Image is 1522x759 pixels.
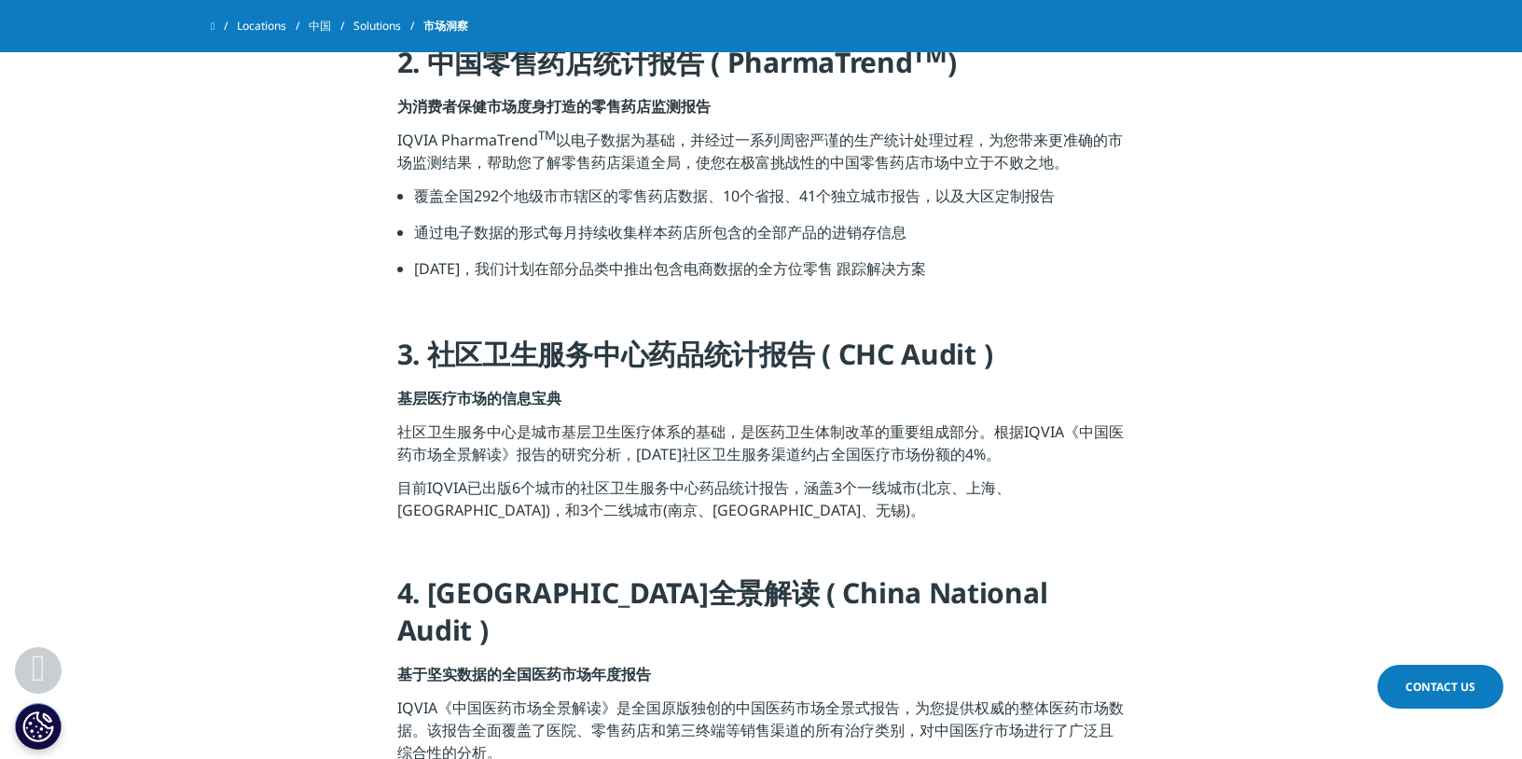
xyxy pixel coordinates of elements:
strong: 为消费者保健市场度身打造的零售药店监测报告 [397,96,711,117]
span: Contact Us [1405,679,1475,695]
h4: 2. 中国零售药店统计报告 ( PharmaTrend ) [397,44,1126,95]
sup: TM [912,37,947,69]
li: 覆盖全国292个地级市市辖区的零售药店数据、10个省报、41个独立城市报告，以及大区定制报告 [414,185,1126,221]
strong: 基层医疗市场的信息宝典 [397,388,561,408]
button: Cookie 设置 [15,703,62,750]
p: 社区卫生服务中心是城市基层卫生医疗体系的基础，是医药卫生体制改革的重要组成部分。根据IQVIA《中国医药市场全景解读》报告的研究分析，[DATE]社区卫生服务渠道约占全国医疗市场份额的4%。 [397,421,1126,476]
sup: TM [538,127,556,144]
li: 通过电子数据的形式每月持续收集样本药店所包含的全部产品的进销存信息 [414,221,1126,257]
a: Contact Us [1377,665,1503,709]
strong: 基于坚实数据的全国医药市场年度报告 [397,664,651,684]
p: IQVIA PharmaTrend 以电子数据为基础，并经过一系列周密严谨的生产统计处理过程，为您带来更准确的市场监测结果，帮助您了解零售药店渠道全局，使您在极富挑战性的中国零售药店市场中立于不... [397,129,1126,185]
h4: 4. [GEOGRAPHIC_DATA]全景解读 ( China National Audit ) [397,574,1126,663]
span: 市场洞察 [423,9,468,43]
a: 中国 [309,9,353,43]
h4: 3. 社区卫生服务中心药品统计报告 ( CHC Audit ) [397,336,1126,387]
a: Locations [237,9,309,43]
p: 目前IQVIA已出版6个城市的社区卫生服务中心药品统计报告，涵盖3个一线城市(北京、上海、[GEOGRAPHIC_DATA])，和3个二线城市(南京、[GEOGRAPHIC_DATA]、无锡)。 [397,476,1126,532]
a: Solutions [353,9,423,43]
li: [DATE]，我们计划在部分品类中推出包含电商数据的全方位零售 跟踪解决方案 [414,257,1126,294]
